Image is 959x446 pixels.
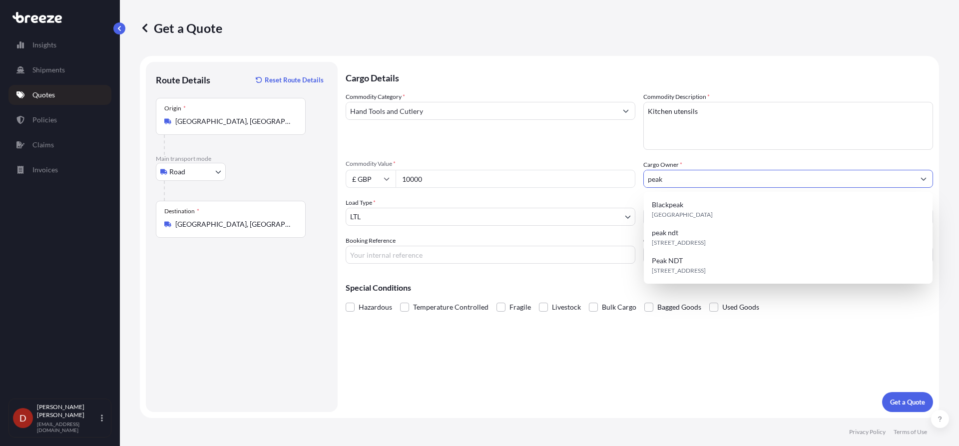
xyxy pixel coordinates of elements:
[32,40,56,50] p: Insights
[359,300,392,315] span: Hazardous
[140,20,222,36] p: Get a Quote
[346,62,933,92] p: Cargo Details
[652,238,706,248] span: [STREET_ADDRESS]
[32,165,58,175] p: Invoices
[169,167,185,177] span: Road
[657,300,701,315] span: Bagged Goods
[346,284,933,292] p: Special Conditions
[164,104,186,112] div: Origin
[265,75,324,85] p: Reset Route Details
[894,428,927,436] p: Terms of Use
[552,300,581,315] span: Livestock
[156,74,210,86] p: Route Details
[915,170,933,188] button: Show suggestions
[648,196,929,280] div: Suggestions
[346,236,396,246] label: Booking Reference
[32,140,54,150] p: Claims
[652,228,678,238] span: peak ndt
[602,300,636,315] span: Bulk Cargo
[652,200,683,210] span: Blackpeak
[643,236,679,246] label: Carrier Name
[643,198,933,206] span: Freight Cost
[652,210,713,220] span: [GEOGRAPHIC_DATA]
[164,207,199,215] div: Destination
[19,413,26,423] span: D
[346,160,635,168] span: Commodity Value
[652,256,683,266] span: Peak NDT
[37,403,99,419] p: [PERSON_NAME] [PERSON_NAME]
[849,428,886,436] p: Privacy Policy
[32,90,55,100] p: Quotes
[643,160,682,170] label: Cargo Owner
[643,92,710,102] label: Commodity Description
[652,266,706,276] span: [STREET_ADDRESS]
[175,219,293,229] input: Destination
[156,155,328,163] p: Main transport mode
[32,115,57,125] p: Policies
[617,102,635,120] button: Show suggestions
[413,300,488,315] span: Temperature Controlled
[175,116,293,126] input: Origin
[350,212,361,222] span: LTL
[644,170,915,188] input: Full name
[396,170,635,188] input: Type amount
[32,65,65,75] p: Shipments
[509,300,531,315] span: Fragile
[890,397,925,407] p: Get a Quote
[643,246,933,264] input: Enter name
[346,92,405,102] label: Commodity Category
[346,246,635,264] input: Your internal reference
[346,102,617,120] input: Select a commodity type
[37,421,99,433] p: [EMAIL_ADDRESS][DOMAIN_NAME]
[346,198,376,208] span: Load Type
[156,163,226,181] button: Select transport
[722,300,759,315] span: Used Goods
